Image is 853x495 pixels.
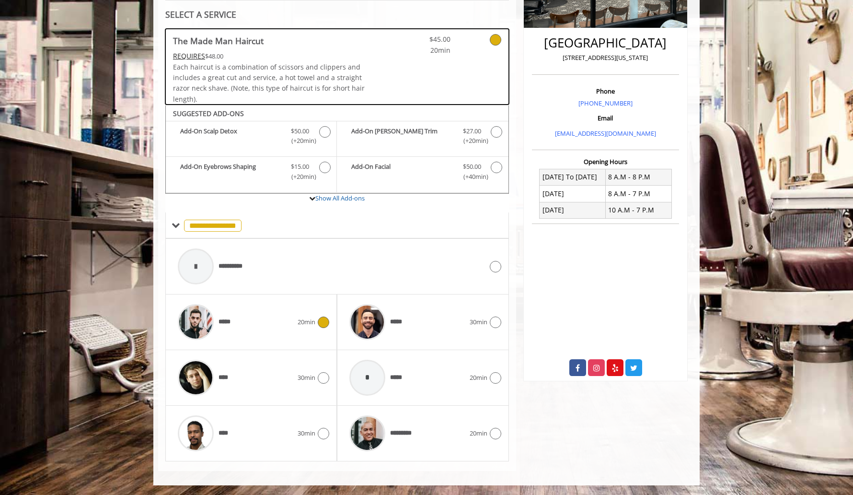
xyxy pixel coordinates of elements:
label: Add-On Facial [342,162,503,184]
h3: Phone [534,88,677,94]
b: Add-On Scalp Detox [180,126,281,146]
span: 30min [298,373,315,383]
td: 8 A.M - 8 P.M [605,169,671,185]
span: $50.00 [291,126,309,136]
span: (+20min ) [286,136,314,146]
span: 20min [470,373,487,383]
div: $48.00 [173,51,366,61]
h2: [GEOGRAPHIC_DATA] [534,36,677,50]
span: $27.00 [463,126,481,136]
span: $15.00 [291,162,309,172]
td: [DATE] [540,202,606,218]
td: 10 A.M - 7 P.M [605,202,671,218]
b: Add-On Eyebrows Shaping [180,162,281,182]
span: Each haircut is a combination of scissors and clippers and includes a great cut and service, a ho... [173,62,365,104]
b: Add-On Facial [351,162,453,182]
td: 8 A.M - 7 P.M [605,186,671,202]
span: $50.00 [463,162,481,172]
span: 30min [298,428,315,438]
h3: Opening Hours [532,158,679,165]
span: 20min [470,428,487,438]
label: Add-On Scalp Detox [171,126,332,149]
span: 20min [298,317,315,327]
label: Add-On Eyebrows Shaping [171,162,332,184]
span: 30min [470,317,487,327]
td: [DATE] [540,186,606,202]
td: [DATE] To [DATE] [540,169,606,185]
label: Add-On Beard Trim [342,126,503,149]
h3: Email [534,115,677,121]
b: Add-On [PERSON_NAME] Trim [351,126,453,146]
span: (+40min ) [458,172,486,182]
b: SUGGESTED ADD-ONS [173,109,244,118]
a: [PHONE_NUMBER] [578,99,633,107]
span: 20min [394,45,450,56]
div: The Made Man Haircut Add-onS [165,105,509,194]
span: (+20min ) [458,136,486,146]
a: Show All Add-ons [315,194,365,202]
span: This service needs some Advance to be paid before we block your appointment [173,51,205,60]
b: The Made Man Haircut [173,34,264,47]
span: $45.00 [394,34,450,45]
a: [EMAIL_ADDRESS][DOMAIN_NAME] [555,129,656,138]
p: [STREET_ADDRESS][US_STATE] [534,53,677,63]
span: (+20min ) [286,172,314,182]
div: SELECT A SERVICE [165,10,509,19]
